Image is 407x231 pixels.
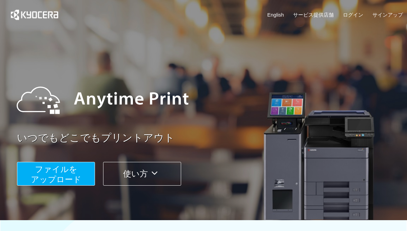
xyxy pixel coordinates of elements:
[343,11,363,18] a: ログイン
[31,165,81,184] span: ファイルを ​​アップロード
[17,162,95,186] button: ファイルを​​アップロード
[17,131,407,145] a: いつでもどこでもプリントアウト
[293,11,334,18] a: サービス提供店舗
[372,11,403,18] a: サインアップ
[103,162,181,186] button: 使い方
[267,11,284,18] a: English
